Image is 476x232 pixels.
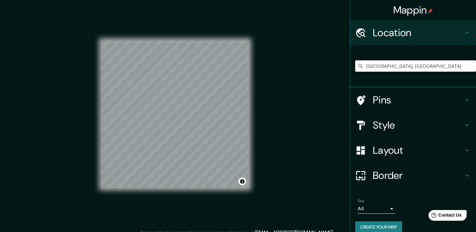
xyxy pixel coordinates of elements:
h4: Location [373,26,463,39]
div: Border [350,163,476,188]
img: pin-icon.png [428,8,433,14]
canvas: Map [101,41,249,188]
h4: Layout [373,144,463,157]
div: Pins [350,87,476,113]
iframe: Help widget launcher [420,207,469,225]
div: Layout [350,138,476,163]
h4: Style [373,119,463,131]
label: Size [358,198,364,204]
h4: Border [373,169,463,182]
h4: Mappin [393,4,433,16]
button: Toggle attribution [238,178,246,185]
div: A4 [358,204,395,214]
input: Pick your city or area [355,60,476,72]
div: Style [350,113,476,138]
h4: Pins [373,94,463,106]
div: Location [350,20,476,45]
